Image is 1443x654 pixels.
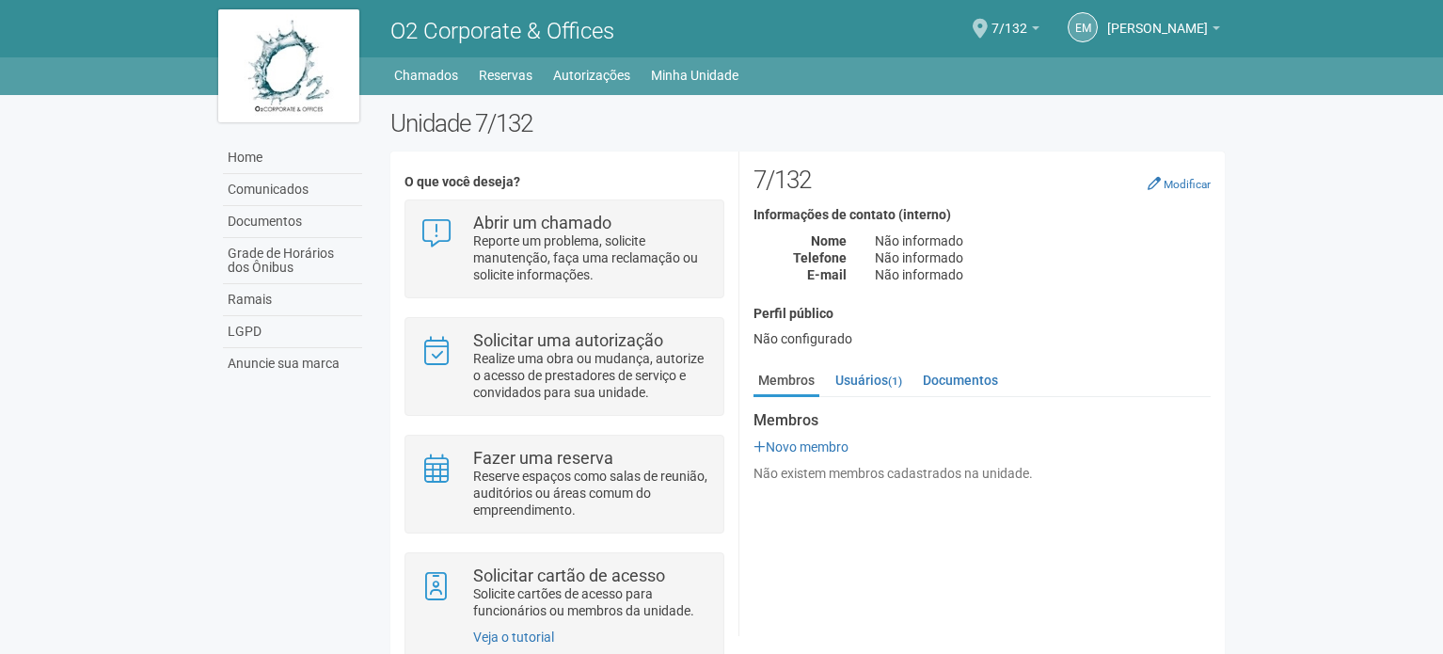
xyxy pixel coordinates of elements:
a: Solicitar cartão de acesso Solicite cartões de acesso para funcionários ou membros da unidade. [420,567,708,619]
small: (1) [888,375,902,388]
a: Usuários(1) [831,366,907,394]
strong: E-mail [807,267,847,282]
a: Abrir um chamado Reporte um problema, solicite manutenção, faça uma reclamação ou solicite inform... [420,215,708,283]
a: [PERSON_NAME] [1107,24,1220,39]
a: Home [223,142,362,174]
a: Fazer uma reserva Reserve espaços como salas de reunião, auditórios ou áreas comum do empreendime... [420,450,708,518]
a: Membros [753,366,819,397]
a: Anuncie sua marca [223,348,362,379]
a: Autorizações [553,62,630,88]
h2: Unidade 7/132 [390,109,1225,137]
a: Veja o tutorial [473,630,554,645]
p: Realize uma obra ou mudança, autorize o acesso de prestadores de serviço e convidados para sua un... [473,350,709,401]
strong: Solicitar cartão de acesso [473,566,665,585]
img: logo.jpg [218,9,359,122]
div: Não informado [861,266,1225,283]
a: 7/132 [991,24,1039,39]
strong: Fazer uma reserva [473,448,613,468]
a: Reservas [479,62,532,88]
small: Modificar [1164,178,1211,191]
a: Minha Unidade [651,62,738,88]
strong: Nome [811,233,847,248]
span: O2 Corporate & Offices [390,18,614,44]
div: Não informado [861,232,1225,249]
strong: Telefone [793,250,847,265]
strong: Membros [753,412,1211,429]
p: Reserve espaços como salas de reunião, auditórios ou áreas comum do empreendimento. [473,468,709,518]
span: ELOISA MAZONI GUNTZEL [1107,3,1208,36]
p: Solicite cartões de acesso para funcionários ou membros da unidade. [473,585,709,619]
p: Reporte um problema, solicite manutenção, faça uma reclamação ou solicite informações. [473,232,709,283]
span: 7/132 [991,3,1027,36]
strong: Abrir um chamado [473,213,611,232]
h2: 7/132 [753,166,1211,194]
a: Documentos [918,366,1003,394]
div: Não configurado [753,330,1211,347]
a: Novo membro [753,439,848,455]
a: Solicitar uma autorização Realize uma obra ou mudança, autorize o acesso de prestadores de serviç... [420,332,708,401]
strong: Solicitar uma autorização [473,330,663,350]
div: Não informado [861,249,1225,266]
h4: O que você deseja? [404,175,723,189]
div: Não existem membros cadastrados na unidade. [753,465,1211,482]
a: LGPD [223,316,362,348]
a: Ramais [223,284,362,316]
a: Grade de Horários dos Ônibus [223,238,362,284]
a: Modificar [1148,176,1211,191]
a: Chamados [394,62,458,88]
h4: Informações de contato (interno) [753,208,1211,222]
a: Documentos [223,206,362,238]
a: Comunicados [223,174,362,206]
h4: Perfil público [753,307,1211,321]
a: EM [1068,12,1098,42]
